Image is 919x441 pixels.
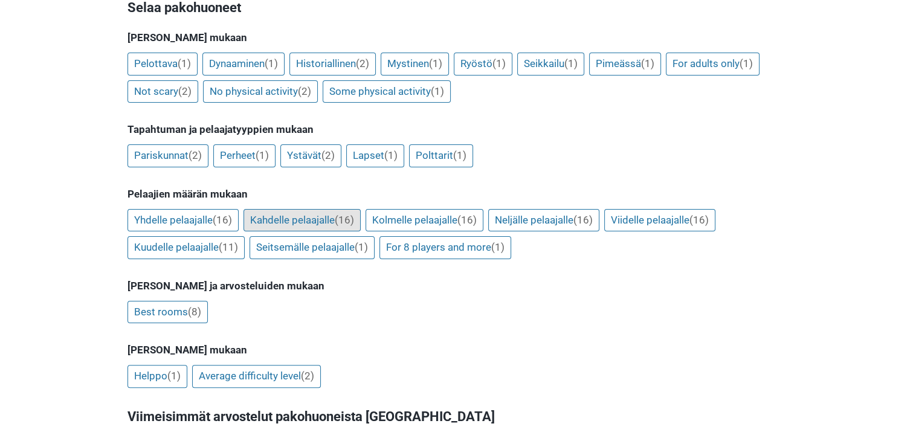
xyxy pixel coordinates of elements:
[431,85,444,97] span: (1)
[573,214,593,226] span: (16)
[202,53,285,76] a: Dynaaminen(1)
[127,188,792,200] h5: Pelaajien määrän mukaan
[127,53,198,76] a: Pelottava(1)
[356,57,369,69] span: (2)
[167,370,181,382] span: (1)
[323,80,451,103] a: Some physical activity(1)
[666,53,759,76] a: For adults only(1)
[604,209,715,232] a: Viidelle pelaajalle(16)
[127,280,792,292] h5: [PERSON_NAME] ja arvosteluiden mukaan
[213,144,276,167] a: Perheet(1)
[429,57,442,69] span: (1)
[178,57,191,69] span: (1)
[256,149,269,161] span: (1)
[517,53,584,76] a: Seikkailu(1)
[127,301,208,324] a: Best rooms(8)
[346,144,404,167] a: Lapset(1)
[355,241,368,253] span: (1)
[641,57,654,69] span: (1)
[213,214,232,226] span: (16)
[366,209,483,232] a: Kolmelle pelaajalle(16)
[379,236,511,259] a: For 8 players and more(1)
[219,241,238,253] span: (11)
[589,53,661,76] a: Pimeässä(1)
[321,149,335,161] span: (2)
[127,144,208,167] a: Pariskunnat(2)
[453,149,466,161] span: (1)
[189,149,202,161] span: (2)
[127,209,239,232] a: Yhdelle pelaajalle(16)
[384,149,398,161] span: (1)
[280,144,341,167] a: Ystävät(2)
[457,214,477,226] span: (16)
[192,365,321,388] a: Average difficulty level(2)
[381,53,449,76] a: Mystinen(1)
[301,370,314,382] span: (2)
[127,31,792,43] h5: [PERSON_NAME] mukaan
[265,57,278,69] span: (1)
[564,57,578,69] span: (1)
[454,53,512,76] a: Ryöstö(1)
[178,85,192,97] span: (2)
[250,236,375,259] a: Seitsemälle pelaajalle(1)
[298,85,311,97] span: (2)
[188,306,201,318] span: (8)
[289,53,376,76] a: Historiallinen(2)
[203,80,318,103] a: No physical activity(2)
[127,236,245,259] a: Kuudelle pelaajalle(11)
[127,406,511,427] h3: Viimeisimmät arvostelut pakohuoneista [GEOGRAPHIC_DATA]
[488,209,599,232] a: Neljälle pelaajalle(16)
[127,344,792,356] h5: [PERSON_NAME] mukaan
[492,57,506,69] span: (1)
[127,365,187,388] a: Helppo(1)
[127,123,792,135] h5: Tapahtuman ja pelaajatyyppien mukaan
[689,214,709,226] span: (16)
[740,57,753,69] span: (1)
[409,144,473,167] a: Polttarit(1)
[491,241,505,253] span: (1)
[243,209,361,232] a: Kahdelle pelaajalle(16)
[127,80,198,103] a: Not scary(2)
[335,214,354,226] span: (16)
